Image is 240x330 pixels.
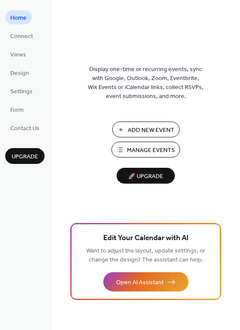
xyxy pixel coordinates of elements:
[103,272,189,291] button: Open AI Assistant
[12,152,38,161] span: Upgrade
[112,122,180,137] button: Add New Event
[5,65,34,80] a: Design
[127,146,175,155] span: Manage Events
[5,47,31,61] a: Views
[116,278,164,287] span: Open AI Assistant
[10,32,33,41] span: Connect
[117,168,175,184] button: 🚀 Upgrade
[5,84,38,98] a: Settings
[5,10,32,24] a: Home
[10,14,27,23] span: Home
[111,142,180,158] button: Manage Events
[103,232,189,244] span: Edit Your Calendar with AI
[10,106,24,115] span: Form
[10,51,26,59] span: Views
[88,65,204,101] span: Display one-time or recurring events, sync with Google, Outlook, Zoom, Eventbrite, Wix Events or ...
[5,121,45,135] a: Contact Us
[122,171,170,182] span: 🚀 Upgrade
[10,124,39,133] span: Contact Us
[86,245,205,266] span: Want to adjust the layout, update settings, or change the design? The assistant can help.
[5,102,29,116] a: Form
[128,126,174,135] span: Add New Event
[10,69,29,78] span: Design
[5,29,38,43] a: Connect
[10,87,33,96] span: Settings
[5,148,45,164] button: Upgrade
